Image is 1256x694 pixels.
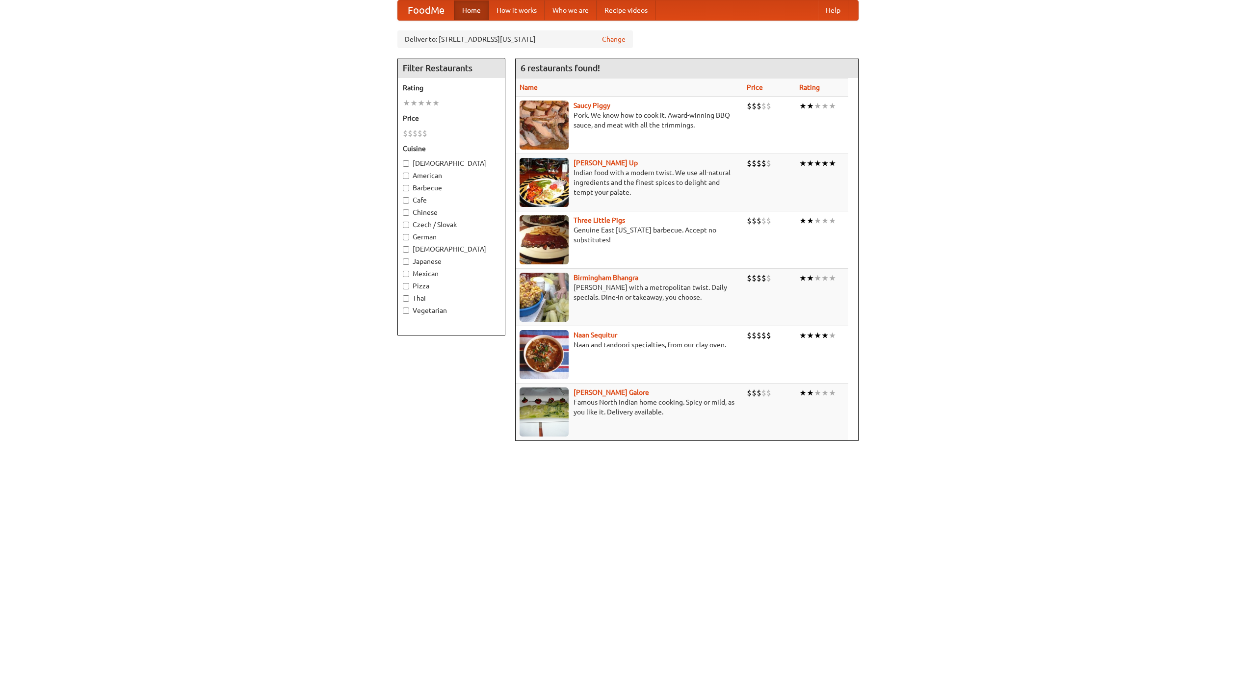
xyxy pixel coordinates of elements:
[520,215,569,264] img: littlepigs.jpg
[397,30,633,48] div: Deliver to: [STREET_ADDRESS][US_STATE]
[403,246,409,253] input: [DEMOGRAPHIC_DATA]
[752,215,757,226] li: $
[761,273,766,283] li: $
[757,330,761,341] li: $
[747,83,763,91] a: Price
[403,160,409,167] input: [DEMOGRAPHIC_DATA]
[520,387,569,437] img: currygalore.jpg
[807,215,814,226] li: ★
[403,220,500,230] label: Czech / Slovak
[574,274,638,282] a: Birmingham Bhangra
[403,257,500,266] label: Japanese
[403,271,409,277] input: Mexican
[574,216,625,224] a: Three Little Pigs
[799,387,807,398] li: ★
[520,101,569,150] img: saucy.jpg
[520,110,739,130] p: Pork. We know how to cook it. Award-winning BBQ sauce, and meat with all the trimmings.
[520,158,569,207] img: curryup.jpg
[408,128,413,139] li: $
[766,273,771,283] li: $
[418,128,422,139] li: $
[489,0,545,20] a: How it works
[799,101,807,111] li: ★
[752,273,757,283] li: $
[766,101,771,111] li: $
[821,387,829,398] li: ★
[403,158,500,168] label: [DEMOGRAPHIC_DATA]
[403,195,500,205] label: Cafe
[752,330,757,341] li: $
[545,0,597,20] a: Who we are
[403,171,500,180] label: American
[521,63,600,73] ng-pluralize: 6 restaurants found!
[574,331,617,339] a: Naan Sequitur
[747,101,752,111] li: $
[403,222,409,228] input: Czech / Slovak
[807,273,814,283] li: ★
[799,215,807,226] li: ★
[403,128,408,139] li: $
[757,273,761,283] li: $
[454,0,489,20] a: Home
[799,83,820,91] a: Rating
[814,101,821,111] li: ★
[574,388,649,396] a: [PERSON_NAME] Galore
[814,330,821,341] li: ★
[403,98,410,108] li: ★
[403,281,500,291] label: Pizza
[403,185,409,191] input: Barbecue
[761,101,766,111] li: $
[403,197,409,204] input: Cafe
[747,158,752,169] li: $
[403,295,409,302] input: Thai
[602,34,626,44] a: Change
[821,158,829,169] li: ★
[403,173,409,179] input: American
[398,58,505,78] h4: Filter Restaurants
[766,215,771,226] li: $
[403,183,500,193] label: Barbecue
[761,387,766,398] li: $
[520,225,739,245] p: Genuine East [US_STATE] barbecue. Accept no substitutes!
[757,387,761,398] li: $
[761,215,766,226] li: $
[520,340,739,350] p: Naan and tandoori specialties, from our clay oven.
[766,387,771,398] li: $
[752,158,757,169] li: $
[574,159,638,167] b: [PERSON_NAME] Up
[403,244,500,254] label: [DEMOGRAPHIC_DATA]
[766,330,771,341] li: $
[747,387,752,398] li: $
[520,83,538,91] a: Name
[807,101,814,111] li: ★
[752,387,757,398] li: $
[829,215,836,226] li: ★
[757,215,761,226] li: $
[829,101,836,111] li: ★
[799,330,807,341] li: ★
[814,387,821,398] li: ★
[761,330,766,341] li: $
[410,98,418,108] li: ★
[403,308,409,314] input: Vegetarian
[520,330,569,379] img: naansequitur.jpg
[799,158,807,169] li: ★
[403,293,500,303] label: Thai
[757,101,761,111] li: $
[821,101,829,111] li: ★
[425,98,432,108] li: ★
[403,144,500,154] h5: Cuisine
[747,330,752,341] li: $
[766,158,771,169] li: $
[821,330,829,341] li: ★
[814,273,821,283] li: ★
[747,215,752,226] li: $
[403,209,409,216] input: Chinese
[520,168,739,197] p: Indian food with a modern twist. We use all-natural ingredients and the finest spices to delight ...
[757,158,761,169] li: $
[520,273,569,322] img: bhangra.jpg
[807,158,814,169] li: ★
